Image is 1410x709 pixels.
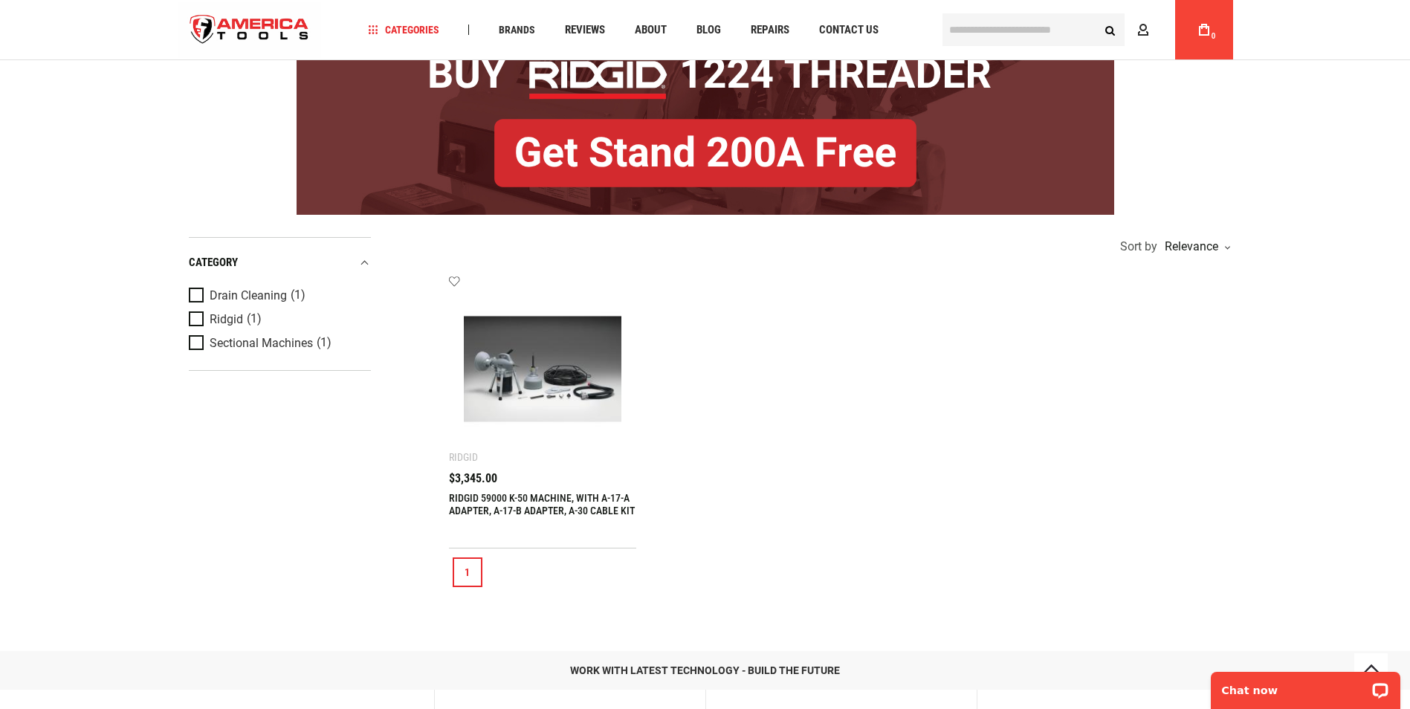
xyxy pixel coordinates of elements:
img: BOGO: Buy RIDGID® 1224 Threader, Get Stand 200A Free! [297,18,1114,215]
div: category [189,253,371,273]
iframe: LiveChat chat widget [1201,662,1410,709]
a: Contact Us [812,20,885,40]
img: RIDGID 59000 K-50 MACHINE, WITH A-17-A ADAPTER, A-17-B ADAPTER, A-30 CABLE KIT [464,290,622,448]
div: Relevance [1161,241,1229,253]
a: Drain Cleaning (1) [189,288,367,304]
span: Brands [499,25,535,35]
span: Reviews [565,25,605,36]
a: Reviews [558,20,612,40]
span: Sectional Machines [210,337,313,350]
span: Sort by [1120,241,1157,253]
span: Ridgid [210,313,243,326]
a: About [628,20,673,40]
span: Blog [696,25,721,36]
span: $3,345.00 [449,473,497,485]
span: Contact Us [819,25,879,36]
a: Ridgid (1) [189,311,367,328]
a: RIDGID 59000 K-50 MACHINE, WITH A-17-A ADAPTER, A-17-B ADAPTER, A-30 CABLE KIT [449,492,635,517]
a: Blog [690,20,728,40]
span: (1) [247,313,262,326]
span: Repairs [751,25,789,36]
span: Categories [368,25,439,35]
span: (1) [291,289,305,302]
span: 0 [1212,32,1216,40]
span: Drain Cleaning [210,289,287,302]
a: Categories [361,20,446,40]
a: Sectional Machines (1) [189,335,367,352]
div: Ridgid [449,451,478,463]
a: Brands [492,20,542,40]
button: Search [1096,16,1125,44]
a: Repairs [744,20,796,40]
span: About [635,25,667,36]
div: Product Filters [189,237,371,371]
img: America Tools [178,2,322,58]
a: store logo [178,2,322,58]
a: 1 [453,557,482,587]
span: (1) [317,337,332,349]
